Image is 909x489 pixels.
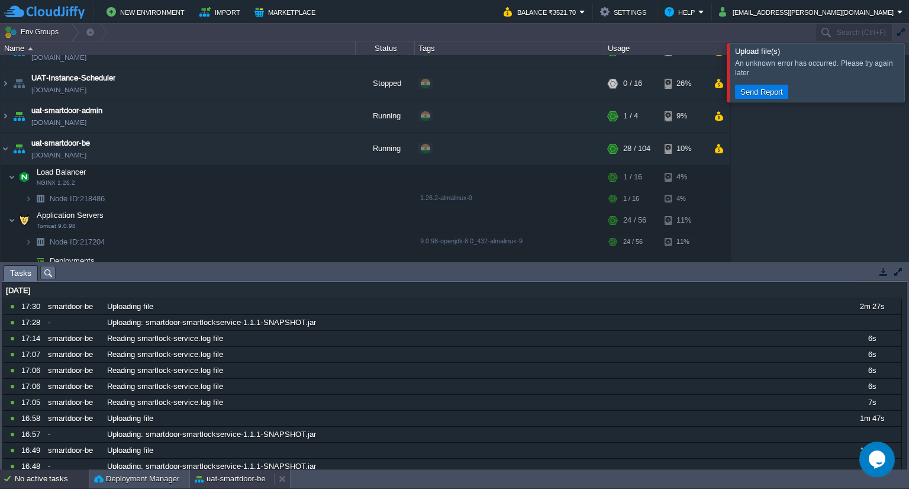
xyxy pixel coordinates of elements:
[49,194,107,204] span: 218486
[21,379,44,394] div: 17:06
[420,237,523,244] span: 9.0.98-openjdk-8.0_432-almalinux-9
[31,149,86,161] a: [DOMAIN_NAME]
[623,133,650,165] div: 28 / 104
[45,411,103,426] div: smartdoor-be
[49,237,107,247] a: Node ID:217204
[45,427,103,442] div: -
[37,179,75,186] span: NGINX 1.26.2
[195,473,266,485] button: uat-smartdoor-be
[107,413,153,424] span: Uploading file
[25,252,32,270] img: AMDAwAAAACH5BAEAAAAALAAAAAABAAEAAAICRAEAOw==
[4,5,85,20] img: CloudJiffy
[843,443,901,458] div: 1m 48s
[28,47,33,50] img: AMDAwAAAACH5BAEAAAAALAAAAAABAAEAAAICRAEAOw==
[843,347,901,362] div: 6s
[36,167,88,177] span: Load Balancer
[737,86,786,97] button: Send Report
[31,84,86,96] a: [DOMAIN_NAME]
[31,52,86,63] a: [DOMAIN_NAME]
[11,100,27,132] img: AMDAwAAAACH5BAEAAAAALAAAAAABAAEAAAICRAEAOw==
[36,211,105,220] a: Application ServersTomcat 9.0.98
[25,233,32,251] img: AMDAwAAAACH5BAEAAAAALAAAAAABAAEAAAICRAEAOw==
[45,299,103,314] div: smartdoor-be
[623,165,642,189] div: 1 / 16
[49,194,107,204] a: Node ID:218486
[107,429,316,440] span: Uploading: smartdoor-smartlockservice-1.1.1-SNAPSHOT.jar
[356,41,414,55] div: Status
[107,5,188,19] button: New Environment
[31,72,115,84] a: UAT-Instance-Scheduler
[21,331,44,346] div: 17:14
[45,363,103,378] div: smartdoor-be
[843,395,901,410] div: 7s
[665,233,703,251] div: 11%
[735,47,780,56] span: Upload file(s)
[45,347,103,362] div: smartdoor-be
[21,315,44,330] div: 17:28
[665,208,703,232] div: 11%
[45,459,103,474] div: -
[31,137,90,149] a: uat-smartdoor-be
[843,411,901,426] div: 1m 47s
[1,100,10,132] img: AMDAwAAAACH5BAEAAAAALAAAAAABAAEAAAICRAEAOw==
[31,105,102,117] a: uat-smartdoor-admin
[605,41,730,55] div: Usage
[49,256,96,266] a: Deployments
[665,189,703,208] div: 4%
[94,473,179,485] button: Deployment Manager
[107,445,153,456] span: Uploading file
[1,41,355,55] div: Name
[31,117,86,128] a: [DOMAIN_NAME]
[4,24,63,40] button: Env Groups
[21,443,44,458] div: 16:49
[21,411,44,426] div: 16:58
[843,379,901,394] div: 6s
[36,168,88,176] a: Load BalancerNGINX 1.26.2
[45,379,103,394] div: smartdoor-be
[8,165,15,189] img: AMDAwAAAACH5BAEAAAAALAAAAAABAAEAAAICRAEAOw==
[843,363,901,378] div: 6s
[3,283,901,298] div: [DATE]
[8,208,15,232] img: AMDAwAAAACH5BAEAAAAALAAAAAABAAEAAAICRAEAOw==
[107,397,223,408] span: Reading smartlock-service.log file
[21,363,44,378] div: 17:06
[25,189,32,208] img: AMDAwAAAACH5BAEAAAAALAAAAAABAAEAAAICRAEAOw==
[665,165,703,189] div: 4%
[107,365,223,376] span: Reading smartlock-service.log file
[623,189,639,208] div: 1 / 16
[50,194,80,203] span: Node ID:
[1,133,10,165] img: AMDAwAAAACH5BAEAAAAALAAAAAABAAEAAAICRAEAOw==
[45,395,103,410] div: smartdoor-be
[735,59,901,78] div: An unknown error has occurred. Please try again later
[504,5,579,19] button: Balance ₹3521.70
[107,381,223,392] span: Reading smartlock-service.log file
[107,301,153,312] span: Uploading file
[37,223,76,230] span: Tomcat 9.0.98
[356,133,415,165] div: Running
[32,252,49,270] img: AMDAwAAAACH5BAEAAAAALAAAAAABAAEAAAICRAEAOw==
[107,333,223,344] span: Reading smartlock-service.log file
[21,299,44,314] div: 17:30
[623,67,642,99] div: 0 / 16
[15,469,89,488] div: No active tasks
[420,194,472,201] span: 1.26.2-almalinux-9
[32,189,49,208] img: AMDAwAAAACH5BAEAAAAALAAAAAABAAEAAAICRAEAOw==
[36,210,105,220] span: Application Servers
[356,67,415,99] div: Stopped
[107,349,223,360] span: Reading smartlock-service.log file
[11,133,27,165] img: AMDAwAAAACH5BAEAAAAALAAAAAABAAEAAAICRAEAOw==
[45,443,103,458] div: smartdoor-be
[623,100,638,132] div: 1 / 4
[623,208,646,232] div: 24 / 56
[665,67,703,99] div: 26%
[45,331,103,346] div: smartdoor-be
[719,5,897,19] button: [EMAIL_ADDRESS][PERSON_NAME][DOMAIN_NAME]
[415,41,604,55] div: Tags
[859,442,897,477] iframe: chat widget
[32,233,49,251] img: AMDAwAAAACH5BAEAAAAALAAAAAABAAEAAAICRAEAOw==
[843,299,901,314] div: 2m 27s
